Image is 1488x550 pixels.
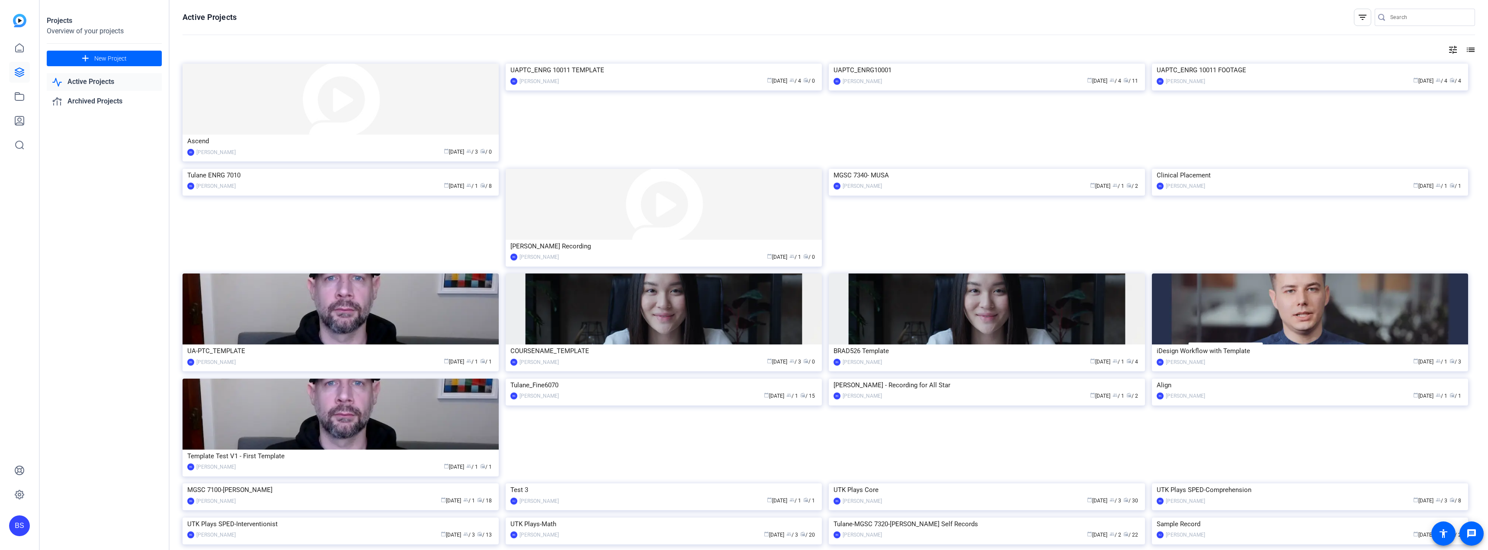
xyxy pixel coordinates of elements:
span: / 30 [1123,498,1138,504]
div: [PERSON_NAME] [1166,358,1205,367]
span: group [789,358,795,363]
span: [DATE] [1087,532,1107,538]
span: group [1436,77,1441,83]
span: / 0 [803,78,815,84]
div: BS [9,515,30,536]
span: [DATE] [444,183,464,189]
span: / 1 [463,498,475,504]
span: / 1 [786,393,798,399]
mat-icon: filter_list [1357,12,1368,23]
span: / 1 [466,183,478,189]
div: [PERSON_NAME] [520,253,559,261]
div: BS [834,359,840,366]
span: / 3 [1436,498,1447,504]
div: KJ [1157,531,1164,538]
span: group [466,148,471,154]
span: / 13 [477,532,492,538]
span: / 18 [477,498,492,504]
div: [PERSON_NAME] [1166,77,1205,86]
span: group [789,254,795,259]
span: radio [1126,392,1132,398]
div: BS [510,78,517,85]
span: radio [1450,183,1455,188]
span: calendar_today [1413,497,1418,502]
span: radio [1450,497,1455,502]
input: Search [1390,12,1468,23]
span: calendar_today [767,77,772,83]
span: [DATE] [1090,393,1110,399]
div: Test 3 [510,483,817,496]
span: / 3 [466,149,478,155]
span: group [466,358,471,363]
span: / 4 [1436,78,1447,84]
span: group [1436,392,1441,398]
span: calendar_today [1413,183,1418,188]
span: calendar_today [1413,531,1418,537]
div: [PERSON_NAME] [1166,392,1205,400]
span: / 0 [480,149,492,155]
div: BS [510,531,517,538]
span: / 2 [1110,532,1121,538]
div: BS [187,183,194,190]
div: BRAD526 Template [834,344,1140,357]
span: [DATE] [444,464,464,470]
span: group [786,531,792,537]
span: [DATE] [1413,498,1433,504]
span: group [786,392,792,398]
div: BS [1157,78,1164,85]
div: Ascend [187,135,494,148]
div: Sample Record [1157,518,1463,531]
div: [PERSON_NAME] [843,392,882,400]
div: Template Test V1 - First Template [187,450,494,463]
span: calendar_today [764,392,769,398]
a: Archived Projects [47,93,162,110]
span: / 3 [786,532,798,538]
span: / 4 [789,78,801,84]
span: calendar_today [441,497,446,502]
div: [PERSON_NAME] [1166,182,1205,190]
div: [PERSON_NAME] [520,531,559,539]
div: BS [510,359,517,366]
button: New Project [47,51,162,66]
mat-icon: accessibility [1438,528,1449,539]
div: BS [1157,183,1164,190]
span: group [789,497,795,502]
span: [DATE] [1087,78,1107,84]
span: calendar_today [444,358,449,363]
span: / 2 [1126,183,1138,189]
div: MGSC 7100-[PERSON_NAME] [187,483,494,496]
span: / 2 [1126,393,1138,399]
div: BS [834,392,840,399]
span: calendar_today [441,531,446,537]
span: group [466,183,471,188]
div: BS [187,359,194,366]
span: radio [803,358,808,363]
span: calendar_today [1090,183,1095,188]
span: [DATE] [767,254,787,260]
span: / 1 [1450,183,1461,189]
div: Tulane_Fine6070 [510,379,817,392]
span: calendar_today [444,183,449,188]
span: radio [480,358,485,363]
span: [DATE] [764,393,784,399]
div: BS [187,149,194,156]
div: [PERSON_NAME] [843,358,882,367]
span: radio [1123,77,1129,83]
span: [DATE] [441,532,461,538]
span: [DATE] [441,498,461,504]
div: [PERSON_NAME] [843,77,882,86]
div: BS [834,78,840,85]
span: [DATE] [767,498,787,504]
span: group [1113,183,1118,188]
div: BS [187,463,194,470]
span: / 1 [1436,183,1447,189]
span: / 4 [1110,78,1121,84]
div: UTK Plays SPED-Comprehension [1157,483,1463,496]
div: UTK Plays SPED-Interventionist [187,518,494,531]
mat-icon: tune [1448,45,1458,55]
span: calendar_today [767,358,772,363]
span: / 1 [1450,393,1461,399]
span: group [789,77,795,83]
span: radio [800,531,805,537]
span: / 1 [1436,359,1447,365]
